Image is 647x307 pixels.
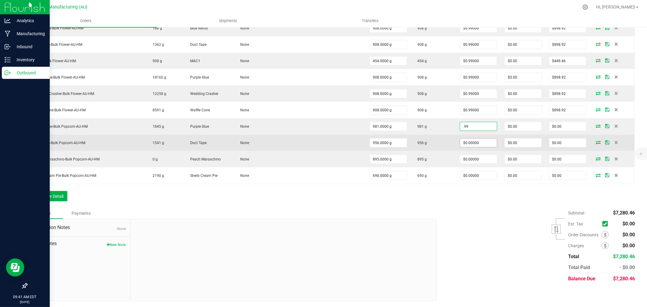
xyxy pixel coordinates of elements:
input: 0 [370,89,407,98]
span: Sherb Cream Pie [187,174,217,178]
span: Delete Order Detail [612,124,621,128]
span: 2190 g [150,174,164,178]
span: Waffle Cone-Bulk Flower-AU-HM [31,108,86,112]
span: Purple Glue [187,124,209,129]
span: None [237,59,249,63]
span: Order Notes [32,240,126,247]
span: 454 g [414,59,427,63]
span: Total Paid [568,265,590,270]
span: $0.00 [622,243,635,248]
span: 908 g [150,59,162,63]
span: Transfers [354,18,387,24]
span: $0.00 [622,232,635,238]
div: Manage settings [581,4,589,10]
span: Order Discounts [568,232,602,237]
a: Transfers [299,15,441,27]
p: Manufacturing [11,30,47,37]
input: 0 [370,40,407,49]
input: 0 [549,40,586,49]
p: Inventory [11,56,47,63]
span: Destination Notes [32,224,126,231]
input: 0 [505,171,541,180]
a: Orders [15,15,157,27]
input: 0 [370,57,407,65]
span: 12258 g [150,92,166,96]
span: MAC1-Bulk Flower-AU-HM [31,59,76,63]
p: Inbound [11,43,47,50]
span: None [237,174,249,178]
input: 0 [505,139,541,147]
span: None [237,124,249,129]
span: Delete Order Detail [612,75,621,79]
inline-svg: Inventory [5,57,11,63]
span: None [237,157,249,161]
span: Delete Order Detail [612,157,621,160]
inline-svg: Manufacturing [5,31,11,37]
span: Delete Order Detail [612,42,621,46]
span: Duct Tape [187,42,207,47]
span: Save Order Detail [603,108,612,111]
inline-svg: Inbound [5,44,11,50]
span: Hi, [PERSON_NAME]! [596,5,635,9]
span: Delete Order Detail [612,140,621,144]
span: Total [568,254,579,259]
input: 0 [460,40,497,49]
span: 908 g [414,26,427,30]
input: 0 [370,24,407,32]
input: 0 [370,155,407,164]
p: 09:41 AM EDT [3,294,47,300]
input: 0 [549,24,586,32]
span: Duct Tape-Bulk Popcorn-AU-HM [31,141,86,145]
span: Delete Order Detail [612,26,621,29]
span: Subtotal [568,211,584,215]
span: 1362 g [150,42,164,47]
span: $7,280.46 [613,254,635,259]
span: Blue Nerds-Bulk Flower-AU-HM [31,26,84,30]
span: $0.00 [622,221,635,227]
span: 690 g [414,174,427,178]
input: 0 [505,73,541,82]
span: 188 g [150,26,162,30]
span: Shipments [211,18,245,24]
span: MAC1 [187,59,200,63]
span: Purple Glue-Bulk Popcorn-AU-HM [31,124,88,129]
p: Analytics [11,17,47,24]
span: Save Order Detail [603,173,612,177]
span: Blue Nerds [187,26,208,30]
input: 0 [460,171,497,180]
span: Delete Order Detail [612,59,621,62]
input: 0 [370,122,407,131]
span: 1541 g [150,141,164,145]
span: Wedding Crasher [187,92,218,96]
input: 0 [460,57,497,65]
span: 981 g [414,124,427,129]
span: None [237,75,249,79]
span: 1845 g [150,124,164,129]
input: 0 [549,171,586,180]
span: Save Order Detail [603,59,612,62]
span: Delete Order Detail [612,108,621,111]
input: 0 [505,122,541,131]
span: 908 g [414,42,427,47]
input: 0 [460,155,497,164]
span: $7,280.46 [613,276,635,282]
span: Waffle Cone [187,108,210,112]
input: 0 [505,40,541,49]
span: 908 g [414,75,427,79]
input: 0 [549,155,586,164]
span: 895 g [414,157,427,161]
input: 0 [505,24,541,32]
input: 0 [549,57,586,65]
input: 0 [549,139,586,147]
span: Est. Tax [568,221,600,226]
span: Purple Glue [187,75,209,79]
inline-svg: Analytics [5,18,11,24]
span: Peach Maraschino [187,157,221,161]
span: 908 g [414,92,427,96]
span: Delete Order Detail [612,91,621,95]
span: Sherb Cream Pie-Bulk Popcorn-AU-HM [31,174,96,178]
input: 0 [549,73,586,82]
span: - $0.00 [619,265,635,270]
span: $7,280.46 [613,210,635,216]
input: 0 [460,106,497,114]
